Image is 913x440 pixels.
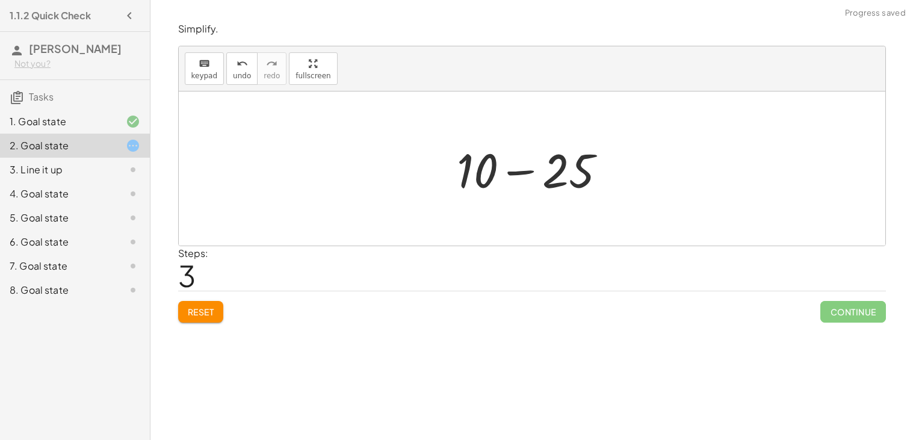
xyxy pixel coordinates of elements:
div: Not you? [14,58,140,70]
span: Progress saved [845,7,906,19]
i: keyboard [199,57,210,71]
h4: 1.1.2 Quick Check [10,8,91,23]
i: Task not started. [126,211,140,225]
i: Task started. [126,138,140,153]
label: Steps: [178,247,208,259]
div: 1. Goal state [10,114,107,129]
span: Reset [188,306,214,317]
button: Reset [178,301,224,323]
button: redoredo [257,52,286,85]
button: fullscreen [289,52,337,85]
div: 4. Goal state [10,187,107,201]
span: fullscreen [296,72,330,80]
button: undoundo [226,52,258,85]
button: keyboardkeypad [185,52,224,85]
span: redo [264,72,280,80]
div: 8. Goal state [10,283,107,297]
div: 5. Goal state [10,211,107,225]
div: 2. Goal state [10,138,107,153]
div: 3. Line it up [10,163,107,177]
span: undo [233,72,251,80]
i: Task not started. [126,283,140,297]
p: Simplify. [178,22,886,36]
span: [PERSON_NAME] [29,42,122,55]
span: Tasks [29,90,54,103]
i: Task not started. [126,187,140,201]
div: 7. Goal state [10,259,107,273]
i: Task not started. [126,259,140,273]
i: Task not started. [126,163,140,177]
i: undo [237,57,248,71]
i: Task not started. [126,235,140,249]
span: 3 [178,257,196,294]
div: 6. Goal state [10,235,107,249]
i: redo [266,57,277,71]
i: Task finished and correct. [126,114,140,129]
span: keypad [191,72,218,80]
